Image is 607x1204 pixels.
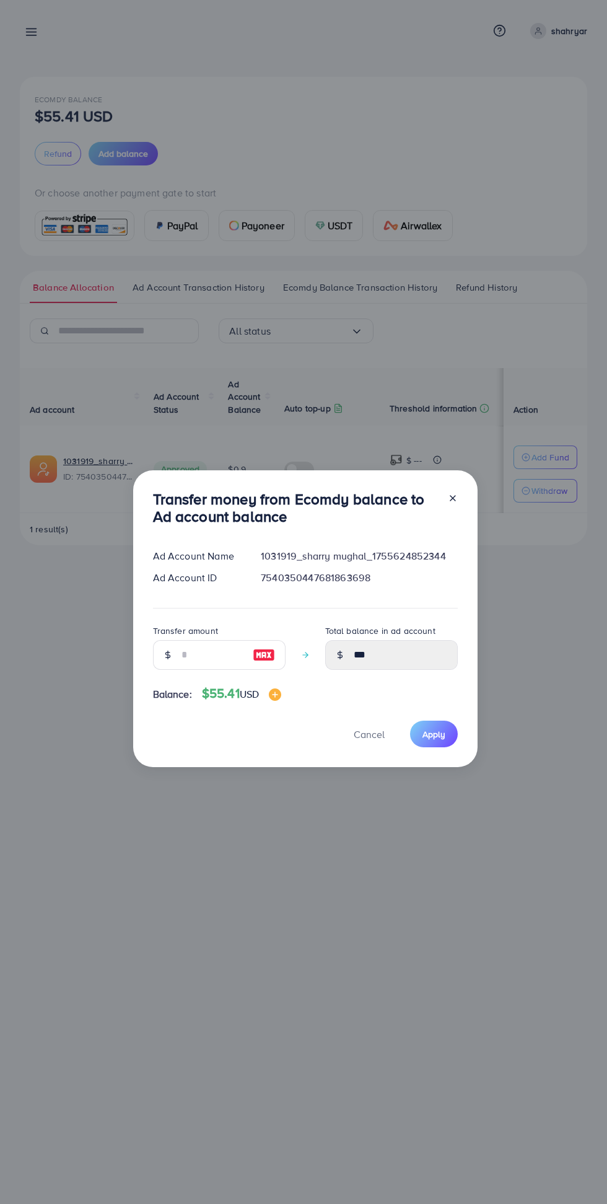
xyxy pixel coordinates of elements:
img: image [253,648,275,662]
button: Cancel [338,721,400,747]
label: Total balance in ad account [325,625,435,637]
span: USD [240,687,259,701]
div: 7540350447681863698 [251,571,467,585]
label: Transfer amount [153,625,218,637]
span: Cancel [354,727,385,741]
img: image [269,688,281,701]
div: Ad Account ID [143,571,251,585]
span: Apply [422,728,445,740]
h4: $55.41 [202,686,281,701]
span: Balance: [153,687,192,701]
h3: Transfer money from Ecomdy balance to Ad account balance [153,490,438,526]
button: Apply [410,721,458,747]
iframe: Chat [554,1148,598,1195]
div: 1031919_sharry mughal_1755624852344 [251,549,467,563]
div: Ad Account Name [143,549,251,563]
